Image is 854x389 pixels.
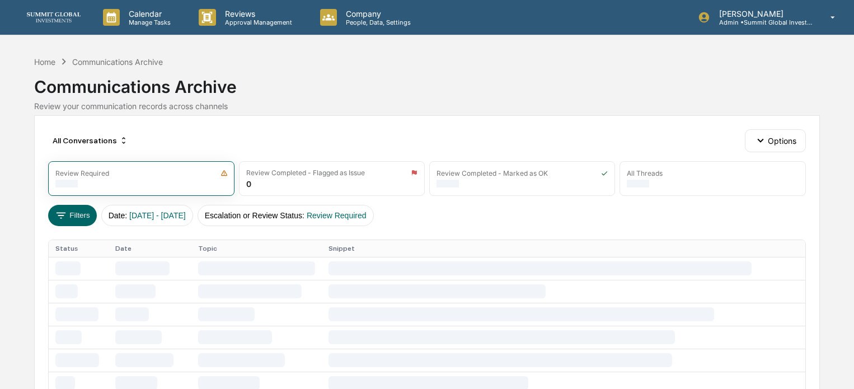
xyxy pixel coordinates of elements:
img: logo [27,12,81,22]
div: All Threads [627,169,663,177]
button: Date:[DATE] - [DATE] [101,205,193,226]
div: All Conversations [48,132,133,149]
div: Home [34,57,55,67]
th: Topic [191,240,322,257]
img: icon [601,170,608,177]
div: Communications Archive [34,68,820,97]
p: Calendar [120,9,176,18]
th: Status [49,240,109,257]
button: Options [745,129,806,152]
div: Communications Archive [72,57,163,67]
p: Manage Tasks [120,18,176,26]
div: Review your communication records across channels [34,101,820,111]
img: icon [220,170,228,177]
button: Filters [48,205,97,226]
button: Escalation or Review Status:Review Required [198,205,374,226]
p: [PERSON_NAME] [710,9,814,18]
th: Snippet [322,240,805,257]
p: Admin • Summit Global Investments [710,18,814,26]
p: People, Data, Settings [337,18,416,26]
img: icon [411,169,417,176]
div: Review Completed - Marked as OK [437,169,548,177]
div: Review Completed - Flagged as Issue [246,168,365,177]
div: Review Required [55,169,109,177]
th: Date [109,240,192,257]
p: Reviews [216,9,298,18]
span: Review Required [307,211,367,220]
span: [DATE] - [DATE] [129,211,186,220]
p: Approval Management [216,18,298,26]
p: Company [337,9,416,18]
div: 0 [246,179,251,189]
